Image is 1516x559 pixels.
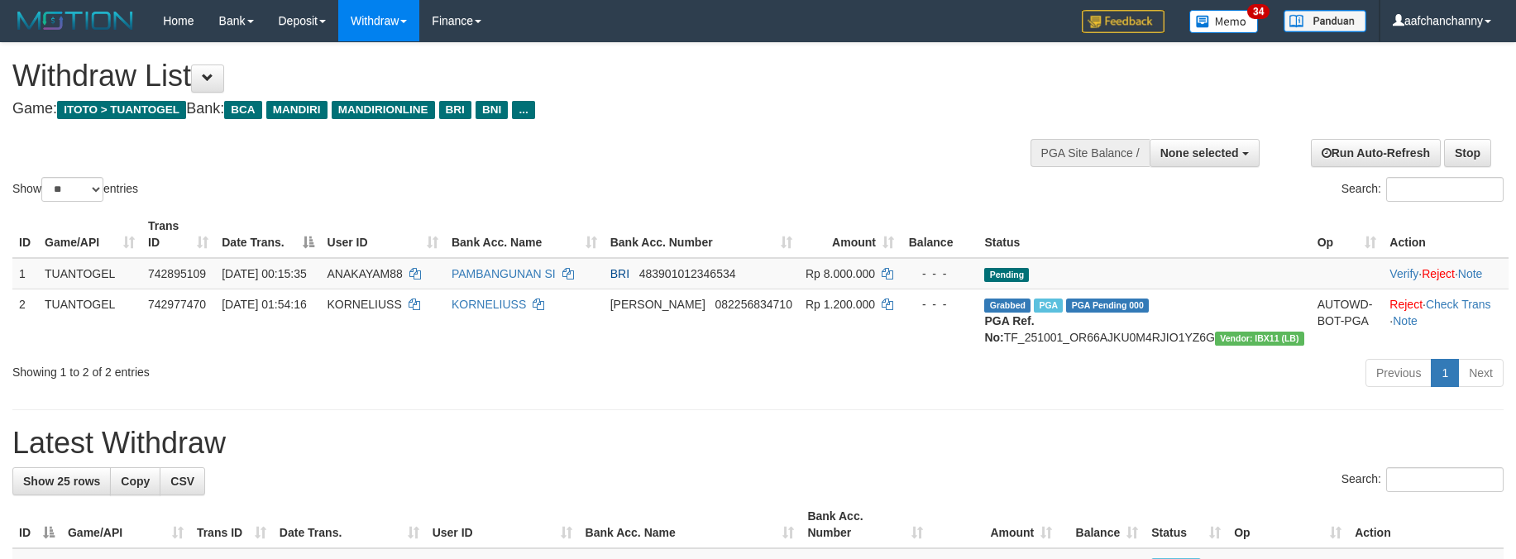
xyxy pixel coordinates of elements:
[1383,289,1509,352] td: · ·
[1386,177,1504,202] input: Search:
[190,501,273,548] th: Trans ID: activate to sort column ascending
[1160,146,1239,160] span: None selected
[579,501,801,548] th: Bank Acc. Name: activate to sort column ascending
[121,475,150,488] span: Copy
[476,101,508,119] span: BNI
[984,314,1034,344] b: PGA Ref. No:
[12,501,61,548] th: ID: activate to sort column descending
[1145,501,1227,548] th: Status: activate to sort column ascending
[141,211,215,258] th: Trans ID: activate to sort column ascending
[215,211,320,258] th: Date Trans.: activate to sort column descending
[1383,211,1509,258] th: Action
[610,267,629,280] span: BRI
[148,267,206,280] span: 742895109
[332,101,435,119] span: MANDIRIONLINE
[1066,299,1149,313] span: PGA Pending
[1150,139,1260,167] button: None selected
[978,211,1310,258] th: Status
[806,298,875,311] span: Rp 1.200.000
[1431,359,1459,387] a: 1
[801,501,930,548] th: Bank Acc. Number: activate to sort column ascending
[1189,10,1259,33] img: Button%20Memo.svg
[806,267,875,280] span: Rp 8.000.000
[1389,267,1418,280] a: Verify
[907,265,971,282] div: - - -
[12,60,994,93] h1: Withdraw List
[41,177,103,202] select: Showentries
[901,211,978,258] th: Balance
[1341,177,1504,202] label: Search:
[38,258,141,289] td: TUANTOGEL
[148,298,206,311] span: 742977470
[1247,4,1270,19] span: 34
[1386,467,1504,492] input: Search:
[160,467,205,495] a: CSV
[452,298,526,311] a: KORNELIUSS
[426,501,579,548] th: User ID: activate to sort column ascending
[1458,359,1504,387] a: Next
[1422,267,1455,280] a: Reject
[1458,267,1483,280] a: Note
[1031,139,1150,167] div: PGA Site Balance /
[1311,211,1384,258] th: Op: activate to sort column ascending
[1365,359,1432,387] a: Previous
[1383,258,1509,289] td: · ·
[328,267,403,280] span: ANAKAYAM88
[1389,298,1423,311] a: Reject
[12,427,1504,460] h1: Latest Withdraw
[222,267,306,280] span: [DATE] 00:15:35
[984,299,1031,313] span: Grabbed
[1348,501,1504,548] th: Action
[452,267,556,280] a: PAMBANGUNAN SI
[1034,299,1063,313] span: Marked by aafchonlypin
[12,258,38,289] td: 1
[12,211,38,258] th: ID
[439,101,471,119] span: BRI
[1284,10,1366,32] img: panduan.png
[1227,501,1348,548] th: Op: activate to sort column ascending
[222,298,306,311] span: [DATE] 01:54:16
[12,177,138,202] label: Show entries
[907,296,971,313] div: - - -
[1444,139,1491,167] a: Stop
[799,211,901,258] th: Amount: activate to sort column ascending
[1082,10,1164,33] img: Feedback.jpg
[445,211,604,258] th: Bank Acc. Name: activate to sort column ascending
[224,101,261,119] span: BCA
[23,475,100,488] span: Show 25 rows
[12,357,619,380] div: Showing 1 to 2 of 2 entries
[610,298,705,311] span: [PERSON_NAME]
[57,101,186,119] span: ITOTO > TUANTOGEL
[1311,289,1384,352] td: AUTOWD-BOT-PGA
[1341,467,1504,492] label: Search:
[715,298,792,311] span: Copy 082256834710 to clipboard
[604,211,799,258] th: Bank Acc. Number: activate to sort column ascending
[170,475,194,488] span: CSV
[1393,314,1418,327] a: Note
[110,467,160,495] a: Copy
[978,289,1310,352] td: TF_251001_OR66AJKU0M4RJIO1YZ6G
[12,467,111,495] a: Show 25 rows
[38,289,141,352] td: TUANTOGEL
[61,501,190,548] th: Game/API: activate to sort column ascending
[12,101,994,117] h4: Game: Bank:
[12,289,38,352] td: 2
[1311,139,1441,167] a: Run Auto-Refresh
[12,8,138,33] img: MOTION_logo.png
[328,298,402,311] span: KORNELIUSS
[984,268,1029,282] span: Pending
[38,211,141,258] th: Game/API: activate to sort column ascending
[639,267,736,280] span: Copy 483901012346534 to clipboard
[266,101,328,119] span: MANDIRI
[512,101,534,119] span: ...
[321,211,445,258] th: User ID: activate to sort column ascending
[273,501,426,548] th: Date Trans.: activate to sort column ascending
[1059,501,1145,548] th: Balance: activate to sort column ascending
[930,501,1059,548] th: Amount: activate to sort column ascending
[1426,298,1491,311] a: Check Trans
[1215,332,1304,346] span: Vendor URL: https://dashboard.q2checkout.com/secure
